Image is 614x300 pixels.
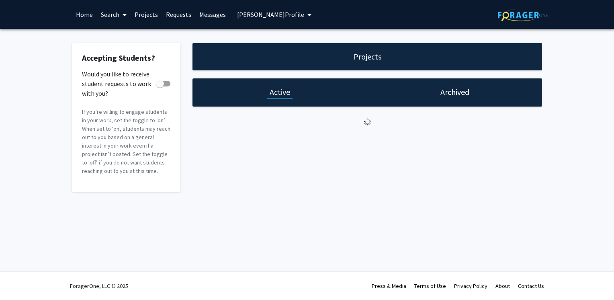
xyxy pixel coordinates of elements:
[498,9,548,21] img: ForagerOne Logo
[82,69,153,98] span: Would you like to receive student requests to work with you?
[454,282,487,290] a: Privacy Policy
[270,86,290,98] h1: Active
[237,10,304,18] span: [PERSON_NAME] Profile
[82,53,170,63] h2: Accepting Students?
[72,0,97,29] a: Home
[360,115,375,129] img: Loading
[82,108,170,175] p: If you’re willing to engage students in your work, set the toggle to ‘on’. When set to 'on', stud...
[495,282,510,290] a: About
[414,282,446,290] a: Terms of Use
[162,0,195,29] a: Requests
[440,86,469,98] h1: Archived
[70,272,128,300] div: ForagerOne, LLC © 2025
[372,282,406,290] a: Press & Media
[354,51,381,62] h1: Projects
[195,0,230,29] a: Messages
[97,0,131,29] a: Search
[518,282,544,290] a: Contact Us
[131,0,162,29] a: Projects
